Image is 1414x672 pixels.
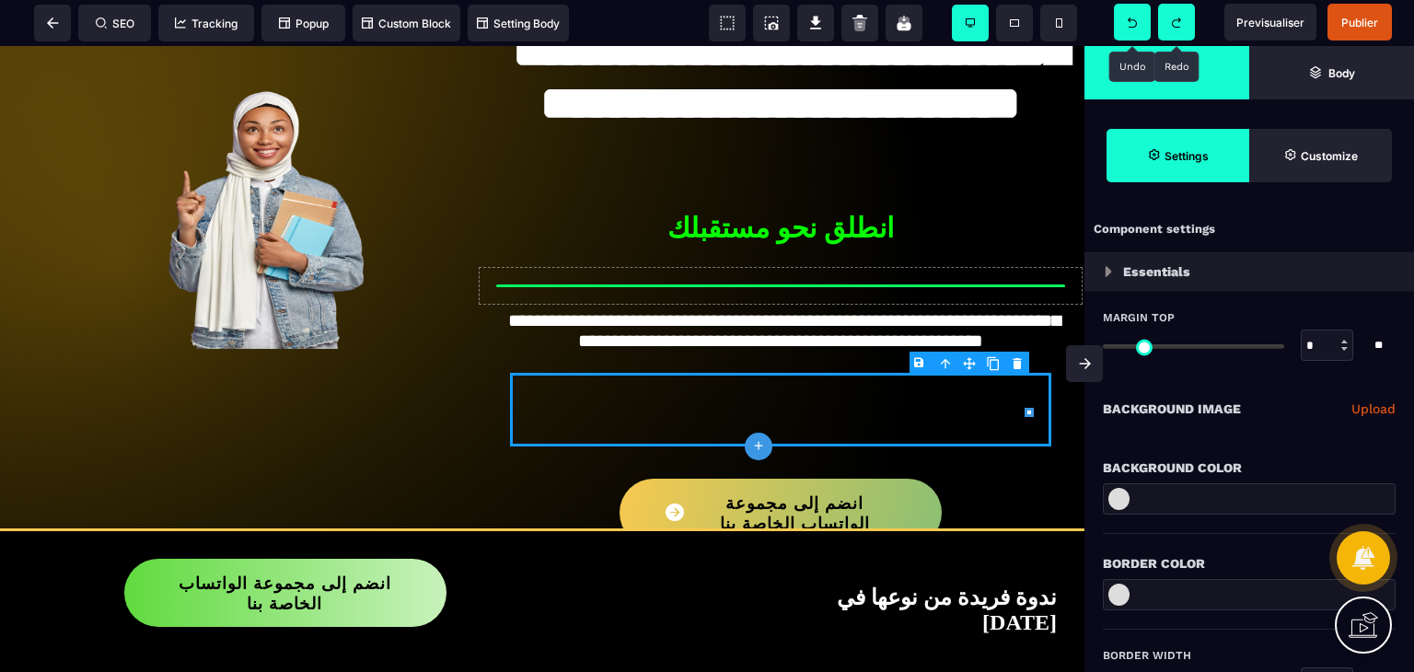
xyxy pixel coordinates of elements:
span: Border Width [1103,648,1191,663]
span: Custom Block [362,17,451,30]
span: Settings [1107,129,1249,182]
h2: ندوة فريدة من نوعها في [DATE] [542,529,1057,598]
div: Component settings [1084,212,1414,248]
span: Open Style Manager [1249,129,1392,182]
span: Publier [1341,16,1378,29]
p: Essentials [1123,261,1190,283]
div: Border Color [1103,552,1396,574]
span: Tracking [175,17,238,30]
span: Setting Body [477,17,560,30]
button: انضم إلى مجموعة الواتساب الخاصة بنا [620,433,942,501]
span: Popup [279,17,329,30]
a: Upload [1351,398,1396,420]
h2: انطلق نحو مستقبلك [496,156,1065,238]
div: Background Color [1103,457,1396,479]
p: Background Image [1103,398,1241,420]
span: Open Blocks [1084,46,1249,99]
button: انضم إلى مجموعة الواتساب الخاصة بنا [124,513,446,581]
span: Previsualiser [1236,16,1304,29]
span: Preview [1224,4,1316,41]
img: loading [1105,266,1112,277]
span: Margin Top [1103,310,1175,325]
span: SEO [96,17,134,30]
span: View components [709,5,746,41]
strong: Customize [1301,149,1358,163]
strong: Settings [1165,149,1209,163]
span: Open Layer Manager [1249,46,1414,99]
strong: Body [1328,66,1355,80]
span: Screenshot [753,5,790,41]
